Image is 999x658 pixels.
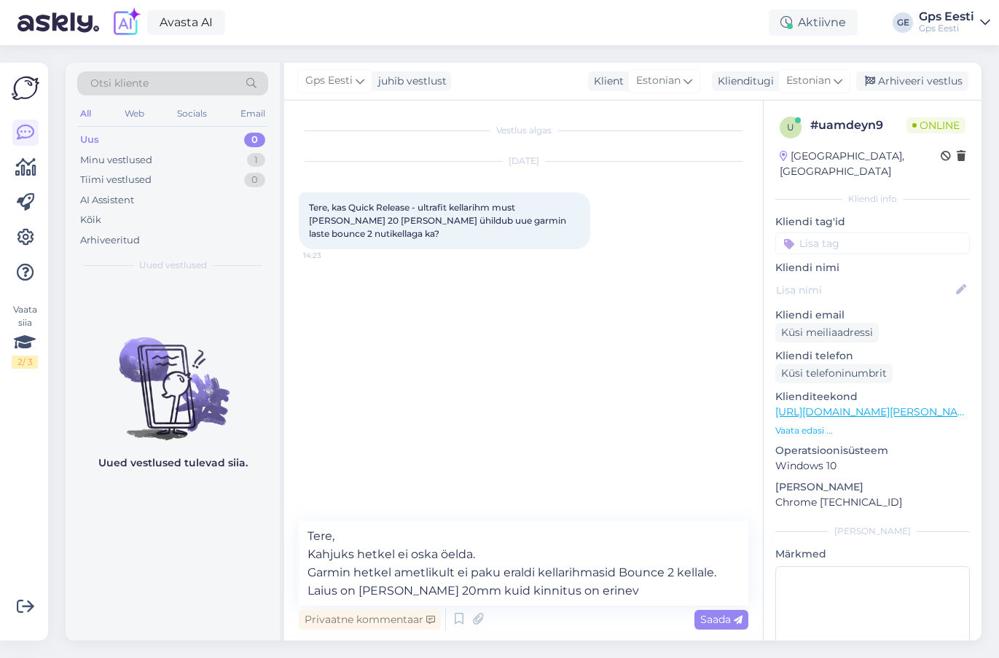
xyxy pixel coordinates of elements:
[906,117,965,133] span: Online
[919,11,990,34] a: Gps EestiGps Eesti
[700,613,743,626] span: Saada
[238,104,268,123] div: Email
[90,76,149,91] span: Otsi kliente
[775,323,879,342] div: Küsi meiliaadressi
[776,282,953,298] input: Lisa nimi
[244,133,265,147] div: 0
[780,149,941,179] div: [GEOGRAPHIC_DATA], [GEOGRAPHIC_DATA]
[775,232,970,254] input: Lisa tag
[775,308,970,323] p: Kliendi email
[12,74,39,102] img: Askly Logo
[174,104,210,123] div: Socials
[775,458,970,474] p: Windows 10
[80,193,134,208] div: AI Assistent
[12,356,38,369] div: 2 / 3
[775,364,893,383] div: Küsi telefoninumbrit
[98,455,248,471] p: Uued vestlused tulevad siia.
[775,443,970,458] p: Operatsioonisüsteem
[147,10,225,35] a: Avasta AI
[111,7,141,38] img: explore-ai
[80,153,152,168] div: Minu vestlused
[80,133,99,147] div: Uus
[372,74,447,89] div: juhib vestlust
[856,71,968,91] div: Arhiveeri vestlus
[786,73,831,89] span: Estonian
[769,9,858,36] div: Aktiivne
[80,213,101,227] div: Kõik
[775,405,976,418] a: [URL][DOMAIN_NAME][PERSON_NAME]
[139,259,207,272] span: Uued vestlused
[77,104,94,123] div: All
[247,153,265,168] div: 1
[712,74,774,89] div: Klienditugi
[919,23,974,34] div: Gps Eesti
[775,389,970,404] p: Klienditeekond
[299,610,441,630] div: Privaatne kommentaar
[80,233,140,248] div: Arhiveeritud
[80,173,152,187] div: Tiimi vestlused
[12,303,38,369] div: Vaata siia
[299,154,748,168] div: [DATE]
[919,11,974,23] div: Gps Eesti
[893,12,913,33] div: GE
[66,311,280,442] img: No chats
[775,479,970,495] p: [PERSON_NAME]
[775,260,970,275] p: Kliendi nimi
[775,424,970,437] p: Vaata edasi ...
[636,73,681,89] span: Estonian
[588,74,624,89] div: Klient
[775,348,970,364] p: Kliendi telefon
[299,124,748,137] div: Vestlus algas
[309,202,568,239] span: Tere, kas Quick Release - ultrafit kellarihm must [PERSON_NAME] 20 [PERSON_NAME] ühildub uue garm...
[303,250,358,261] span: 14:23
[775,495,970,510] p: Chrome [TECHNICAL_ID]
[305,73,353,89] span: Gps Eesti
[775,525,970,538] div: [PERSON_NAME]
[775,214,970,230] p: Kliendi tag'id
[244,173,265,187] div: 0
[787,122,794,133] span: u
[775,192,970,205] div: Kliendi info
[810,117,906,134] div: # uamdeyn9
[299,521,748,606] textarea: Tere, Kahjuks hetkel ei oska öelda. Garmin hetkel ametlikult ei paku eraldi kellarihmasid Bounce ...
[122,104,147,123] div: Web
[775,547,970,562] p: Märkmed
